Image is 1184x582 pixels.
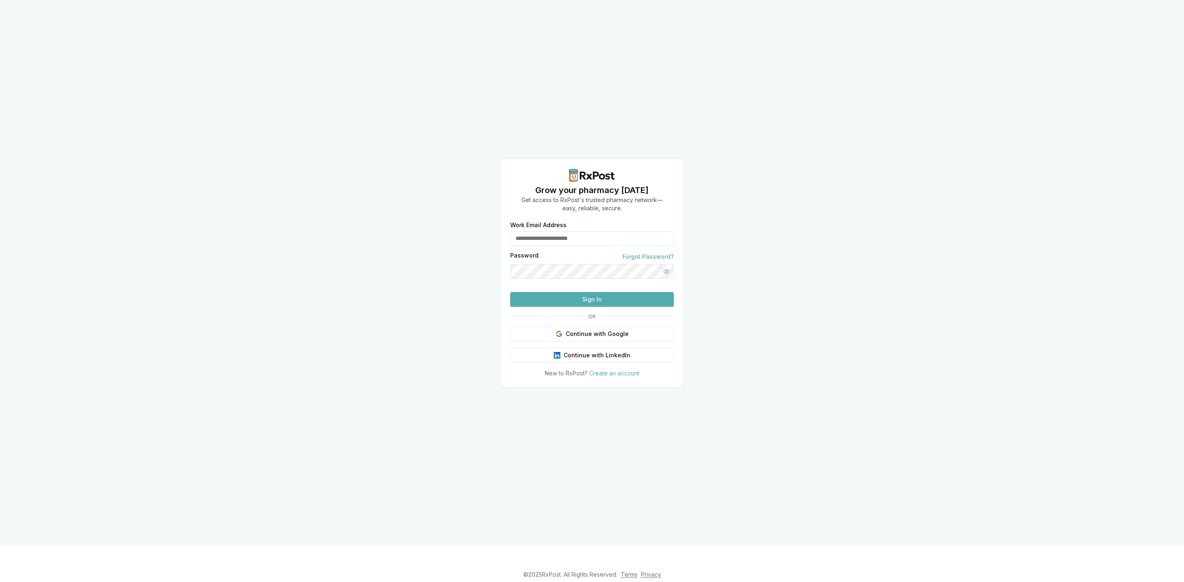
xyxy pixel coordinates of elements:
img: RxPost Logo [566,169,618,182]
button: Continue with Google [510,327,674,341]
button: Show password [659,264,674,279]
img: LinkedIn [554,352,560,359]
a: Privacy [641,571,661,578]
p: Get access to RxPost's trusted pharmacy network— easy, reliable, secure. [521,196,663,212]
a: Create an account [589,370,639,377]
h1: Grow your pharmacy [DATE] [521,184,663,196]
label: Work Email Address [510,222,674,228]
label: Password [510,253,539,261]
button: Continue with LinkedIn [510,348,674,363]
button: Sign In [510,292,674,307]
a: Terms [621,571,638,578]
span: New to RxPost? [545,370,587,377]
span: OR [585,313,599,320]
a: Forgot Password? [622,253,674,261]
img: Google [556,331,562,337]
